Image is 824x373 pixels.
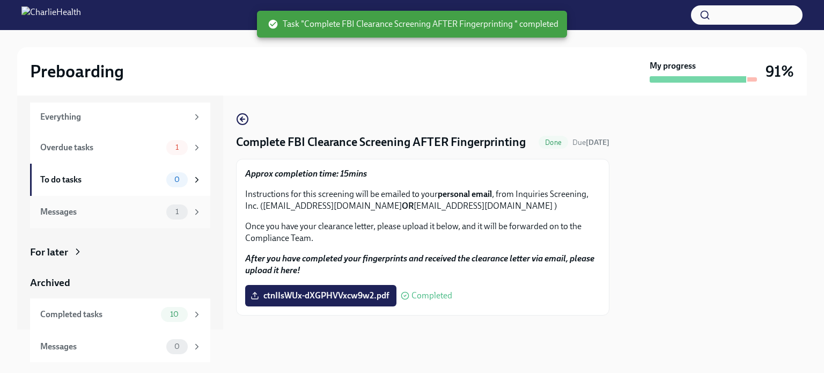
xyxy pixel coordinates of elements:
[245,169,367,179] strong: Approx completion time: 15mins
[40,111,188,123] div: Everything
[586,138,609,147] strong: [DATE]
[245,285,396,306] label: ctnIIsWUx-dXGPHVVxcw9w2.pdf
[236,134,526,150] h4: Complete FBI Clearance Screening AFTER Fingerprinting
[253,290,389,301] span: ctnIIsWUx-dXGPHVVxcw9w2.pdf
[766,62,794,81] h3: 91%
[268,18,558,30] span: Task "Complete FBI Clearance Screening AFTER Fingerprinting " completed
[30,164,210,196] a: To do tasks0
[40,341,162,353] div: Messages
[245,253,594,275] strong: After you have completed your fingerprints and received the clearance letter via email, please up...
[539,138,568,147] span: Done
[169,143,185,151] span: 1
[30,245,68,259] div: For later
[40,206,162,218] div: Messages
[30,276,210,290] a: Archived
[30,103,210,131] a: Everything
[21,6,81,24] img: CharlieHealth
[40,142,162,153] div: Overdue tasks
[245,188,600,212] p: Instructions for this screening will be emailed to your , from Inquiries Screening, Inc. ([EMAIL_...
[168,342,186,350] span: 0
[572,137,609,148] span: August 31st, 2025 09:00
[438,189,492,199] strong: personal email
[30,298,210,331] a: Completed tasks10
[30,131,210,164] a: Overdue tasks1
[411,291,452,300] span: Completed
[30,245,210,259] a: For later
[30,196,210,228] a: Messages1
[169,208,185,216] span: 1
[245,221,600,244] p: Once you have your clearance letter, please upload it below, and it will be forwarded on to the C...
[40,309,157,320] div: Completed tasks
[572,138,609,147] span: Due
[30,331,210,363] a: Messages0
[40,174,162,186] div: To do tasks
[30,61,124,82] h2: Preboarding
[168,175,186,184] span: 0
[402,201,414,211] strong: OR
[164,310,185,318] span: 10
[650,60,696,72] strong: My progress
